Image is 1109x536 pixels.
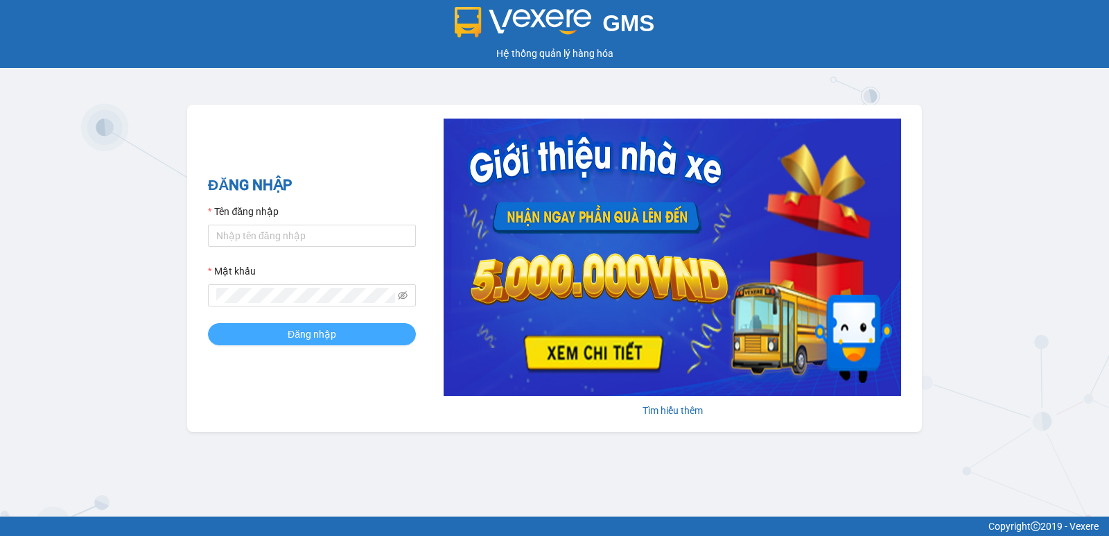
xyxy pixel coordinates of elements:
[3,46,1106,61] div: Hệ thống quản lý hàng hóa
[455,7,592,37] img: logo 2
[444,403,901,418] div: Tìm hiểu thêm
[208,204,279,219] label: Tên đăng nhập
[208,323,416,345] button: Đăng nhập
[208,263,256,279] label: Mật khẩu
[10,519,1099,534] div: Copyright 2019 - Vexere
[444,119,901,396] img: banner-0
[1031,521,1040,531] span: copyright
[216,288,395,303] input: Mật khẩu
[288,327,336,342] span: Đăng nhập
[602,10,654,36] span: GMS
[398,291,408,300] span: eye-invisible
[208,225,416,247] input: Tên đăng nhập
[455,21,655,32] a: GMS
[208,174,416,197] h2: ĐĂNG NHẬP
